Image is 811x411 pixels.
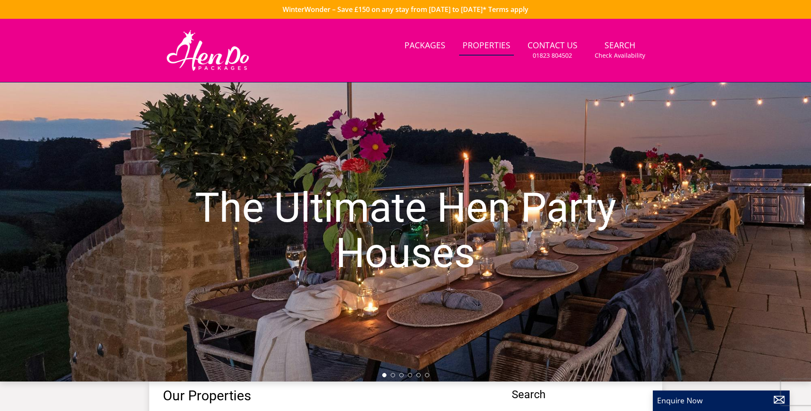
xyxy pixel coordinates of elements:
h1: The Ultimate Hen Party Houses [122,168,690,293]
small: 01823 804502 [533,51,572,60]
a: Contact Us01823 804502 [524,36,581,64]
p: Enquire Now [657,395,785,406]
a: SearchCheck Availability [591,36,649,64]
a: Packages [401,36,449,56]
img: Hen Do Packages [163,29,253,72]
a: Properties [459,36,514,56]
h1: Our Properties [163,388,508,403]
span: Search [512,388,649,400]
small: Check Availability [595,51,645,60]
